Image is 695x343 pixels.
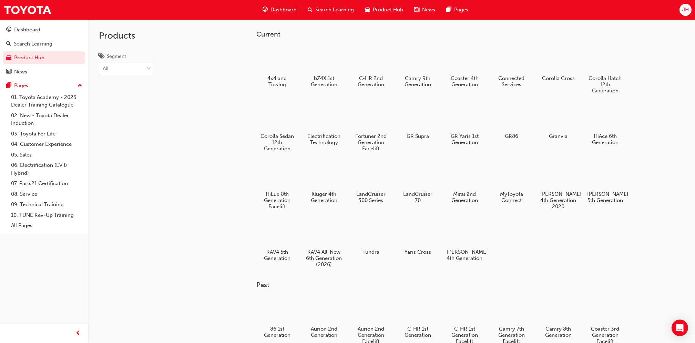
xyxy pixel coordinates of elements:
[8,150,85,160] a: 05. Sales
[315,6,354,14] span: Search Learning
[447,249,483,261] h5: [PERSON_NAME] 4th Generation
[99,54,104,60] span: tags-icon
[587,191,623,203] h5: [PERSON_NAME] 5th Generation
[256,160,298,212] a: HiLux 8th Generation Facelift
[350,160,391,206] a: LandCruiser 300 Series
[8,129,85,139] a: 03. Toyota For Life
[353,75,389,88] h5: C-HR 2nd Generation
[107,53,126,60] div: Segment
[491,102,532,142] a: GR86
[3,65,85,78] a: News
[78,81,82,90] span: up-icon
[400,75,436,88] h5: Camry 9th Generation
[3,2,52,18] img: Trak
[3,79,85,92] button: Pages
[493,191,530,203] h5: MyToyota Connect
[584,44,626,96] a: Corolla Hatch 12th Generation
[8,199,85,210] a: 09. Technical Training
[270,6,297,14] span: Dashboard
[446,6,451,14] span: pages-icon
[306,191,342,203] h5: Kluger 4th Generation
[308,6,313,14] span: search-icon
[397,295,438,341] a: C-HR 1st Generation
[350,218,391,258] a: Tundra
[6,69,11,75] span: news-icon
[8,139,85,150] a: 04. Customer Experience
[14,26,40,34] div: Dashboard
[103,65,109,73] div: All
[303,102,345,148] a: Electrification Technology
[14,68,27,76] div: News
[256,44,298,90] a: 4x4 and Towing
[353,191,389,203] h5: LandCruiser 300 Series
[359,3,409,17] a: car-iconProduct Hub
[540,133,576,139] h5: Granvia
[540,75,576,81] h5: Corolla Cross
[353,249,389,255] h5: Tundra
[3,51,85,64] a: Product Hub
[306,75,342,88] h5: bZ4X 1st Generation
[76,329,81,338] span: prev-icon
[444,102,485,148] a: GR Yaris 1st Generation
[8,178,85,189] a: 07. Parts21 Certification
[259,249,295,261] h5: RAV4 5th Generation
[306,133,342,145] h5: Electrification Technology
[422,6,435,14] span: News
[397,160,438,206] a: LandCruiser 70
[587,75,623,94] h5: Corolla Hatch 12th Generation
[400,133,436,139] h5: GR Supra
[146,64,151,73] span: down-icon
[259,133,295,152] h5: Corolla Sedan 12th Generation
[8,160,85,178] a: 06. Electrification (EV & Hybrid)
[400,249,436,255] h5: Yaris Cross
[256,281,648,289] h3: Past
[6,83,11,89] span: pages-icon
[8,220,85,231] a: All Pages
[397,102,438,142] a: GR Supra
[365,6,370,14] span: car-icon
[353,133,389,152] h5: Fortuner 2nd Generation Facelift
[303,218,345,270] a: RAV4 All-New 6th Generation (2026)
[303,160,345,206] a: Kluger 4th Generation
[447,133,483,145] h5: GR Yaris 1st Generation
[259,191,295,210] h5: HiLux 8th Generation Facelift
[14,40,52,48] div: Search Learning
[99,30,154,41] h2: Products
[587,133,623,145] h5: HiAce 6th Generation
[3,23,85,36] a: Dashboard
[400,326,436,338] h5: C-HR 1st Generation
[256,30,648,38] h3: Current
[259,326,295,338] h5: 86 1st Generation
[256,295,298,341] a: 86 1st Generation
[6,55,11,61] span: car-icon
[454,6,468,14] span: Pages
[257,3,302,17] a: guage-iconDashboard
[373,6,403,14] span: Product Hub
[414,6,419,14] span: news-icon
[679,4,692,16] button: JH
[538,295,579,341] a: Camry 8th Generation
[409,3,441,17] a: news-iconNews
[259,75,295,88] h5: 4x4 and Towing
[14,82,28,90] div: Pages
[350,102,391,154] a: Fortuner 2nd Generation Facelift
[540,326,576,338] h5: Camry 8th Generation
[584,160,626,206] a: [PERSON_NAME] 5th Generation
[3,22,85,79] button: DashboardSearch LearningProduct HubNews
[306,326,342,338] h5: Aurion 2nd Generation
[350,44,391,90] a: C-HR 2nd Generation
[8,210,85,221] a: 10. TUNE Rev-Up Training
[8,92,85,110] a: 01. Toyota Academy - 2025 Dealer Training Catalogue
[540,191,576,210] h5: [PERSON_NAME] 4th Generation 2020
[447,75,483,88] h5: Coaster 4th Generation
[444,160,485,206] a: Mirai 2nd Generation
[303,44,345,90] a: bZ4X 1st Generation
[491,44,532,90] a: Connected Services
[493,75,530,88] h5: Connected Services
[256,218,298,264] a: RAV4 5th Generation
[682,6,689,14] span: JH
[444,218,485,264] a: [PERSON_NAME] 4th Generation
[538,160,579,212] a: [PERSON_NAME] 4th Generation 2020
